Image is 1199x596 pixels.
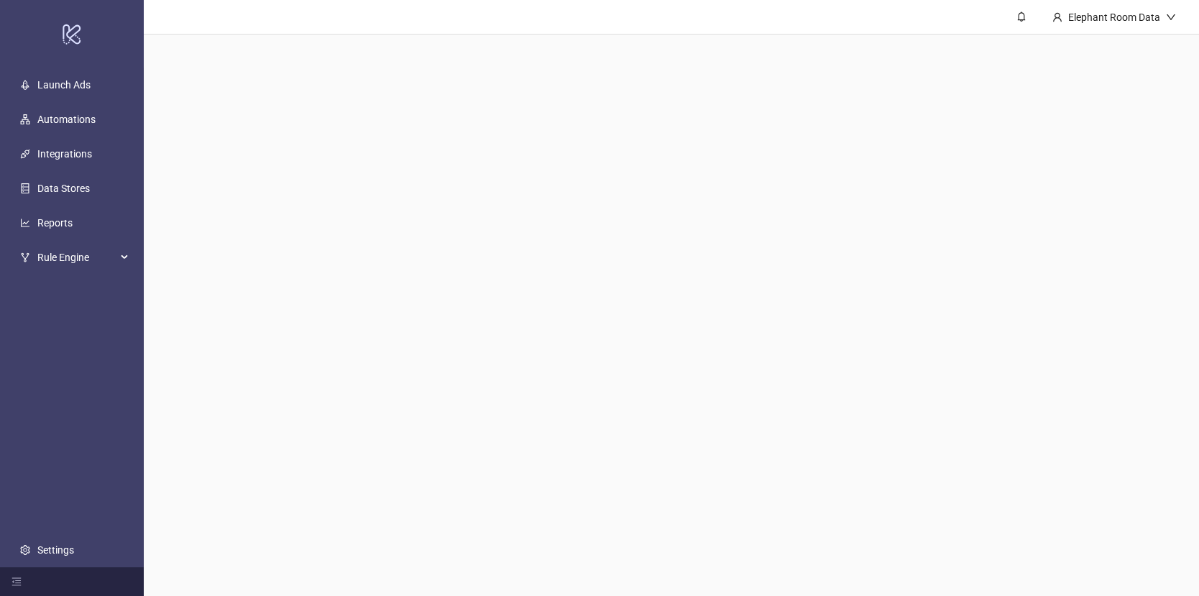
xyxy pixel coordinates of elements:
[12,577,22,587] span: menu-fold
[37,148,92,160] a: Integrations
[37,243,116,272] span: Rule Engine
[1166,12,1176,22] span: down
[1052,12,1062,22] span: user
[37,183,90,194] a: Data Stores
[37,114,96,125] a: Automations
[20,252,30,262] span: fork
[1016,12,1026,22] span: bell
[37,544,74,556] a: Settings
[37,79,91,91] a: Launch Ads
[37,217,73,229] a: Reports
[1062,9,1166,25] div: Elephant Room Data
